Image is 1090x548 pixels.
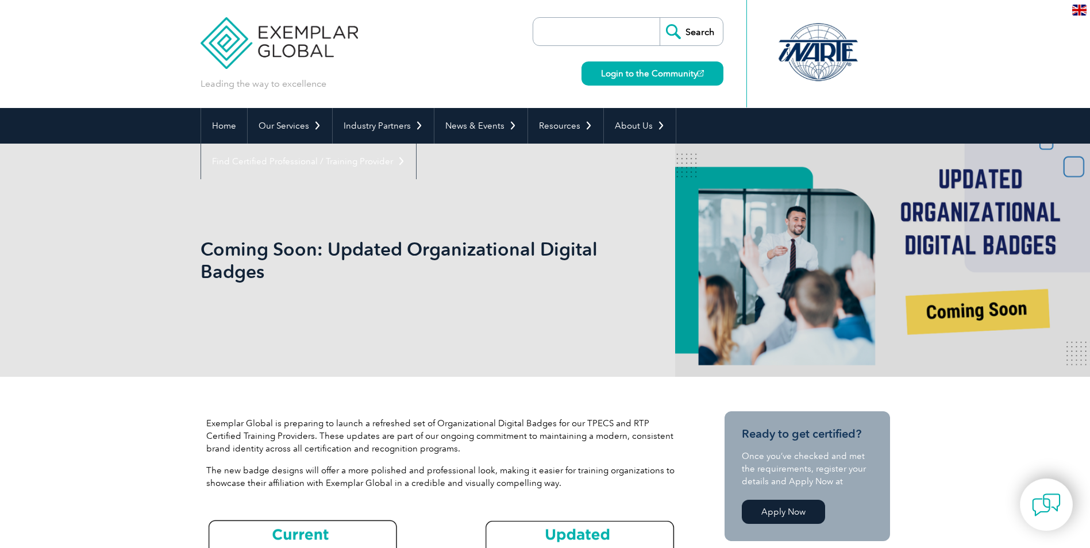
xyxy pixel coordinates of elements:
a: Apply Now [742,500,825,524]
a: Our Services [248,108,332,144]
a: Home [201,108,247,144]
a: Find Certified Professional / Training Provider [201,144,416,179]
p: Once you’ve checked and met the requirements, register your details and Apply Now at [742,450,873,488]
a: About Us [604,108,676,144]
h3: Ready to get certified? [742,427,873,441]
p: Exemplar Global is preparing to launch a refreshed set of Organizational Digital Badges for our T... [206,417,677,455]
h1: Coming Soon: Updated Organizational Digital Badges [201,238,642,283]
a: Industry Partners [333,108,434,144]
a: Resources [528,108,603,144]
p: Leading the way to excellence [201,78,326,90]
img: contact-chat.png [1032,491,1061,519]
img: en [1072,5,1087,16]
a: Login to the Community [581,61,723,86]
input: Search [660,18,723,45]
a: News & Events [434,108,527,144]
img: open_square.png [698,70,704,76]
p: The new badge designs will offer a more polished and professional look, making it easier for trai... [206,464,677,489]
